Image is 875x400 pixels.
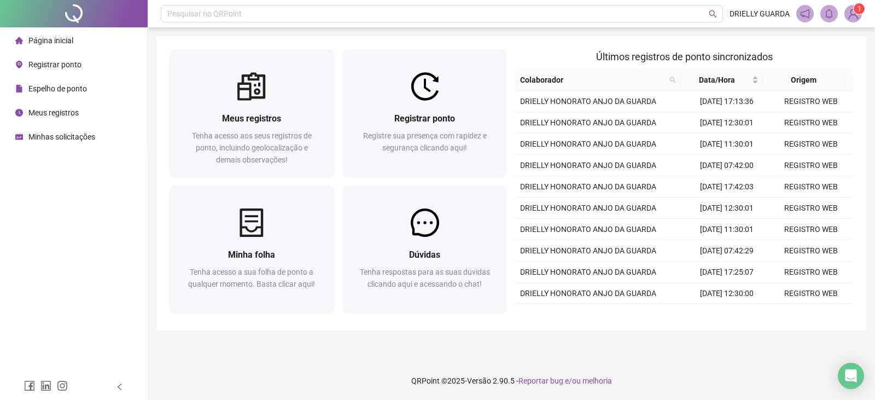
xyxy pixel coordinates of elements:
[680,69,763,91] th: Data/Hora
[769,262,853,283] td: REGISTRO WEB
[709,10,717,18] span: search
[520,97,656,106] span: DRIELLY HONORATO ANJO DA GUARDA
[769,176,853,198] td: REGISTRO WEB
[769,240,853,262] td: REGISTRO WEB
[28,60,81,69] span: Registrar ponto
[769,134,853,155] td: REGISTRO WEB
[520,246,656,255] span: DRIELLY HONORATO ANJO DA GUARDA
[769,155,853,176] td: REGISTRO WEB
[343,185,507,313] a: DúvidasTenha respostas para as suas dúvidas clicando aqui e acessando o chat!
[116,383,124,391] span: left
[596,51,773,62] span: Últimos registros de ponto sincronizados
[520,118,656,127] span: DRIELLY HONORATO ANJO DA GUARDA
[667,72,678,88] span: search
[730,8,790,20] span: DRIELLY GUARDA
[40,380,51,391] span: linkedin
[15,133,23,141] span: schedule
[685,240,769,262] td: [DATE] 07:42:29
[800,9,810,19] span: notification
[685,134,769,155] td: [DATE] 11:30:01
[222,113,281,124] span: Meus registros
[28,108,79,117] span: Meus registros
[343,49,507,177] a: Registrar pontoRegistre sua presença com rapidez e segurança clicando aqui!
[520,182,656,191] span: DRIELLY HONORATO ANJO DA GUARDA
[763,69,845,91] th: Origem
[520,268,656,276] span: DRIELLY HONORATO ANJO DA GUARDA
[518,376,612,385] span: Reportar bug e/ou melhoria
[838,363,864,389] div: Open Intercom Messenger
[769,219,853,240] td: REGISTRO WEB
[15,85,23,92] span: file
[685,112,769,134] td: [DATE] 12:30:01
[520,74,665,86] span: Colaborador
[520,140,656,148] span: DRIELLY HONORATO ANJO DA GUARDA
[520,289,656,298] span: DRIELLY HONORATO ANJO DA GUARDA
[845,5,861,22] img: 94192
[520,161,656,170] span: DRIELLY HONORATO ANJO DA GUARDA
[188,268,315,288] span: Tenha acesso a sua folha de ponto a qualquer momento. Basta clicar aqui!
[857,5,861,13] span: 1
[685,219,769,240] td: [DATE] 11:30:01
[28,132,95,141] span: Minhas solicitações
[15,37,23,44] span: home
[685,283,769,304] td: [DATE] 12:30:00
[394,113,455,124] span: Registrar ponto
[769,198,853,219] td: REGISTRO WEB
[685,198,769,219] td: [DATE] 12:30:01
[685,262,769,283] td: [DATE] 17:25:07
[669,77,676,83] span: search
[467,376,491,385] span: Versão
[170,185,334,313] a: Minha folhaTenha acesso a sua folha de ponto a qualquer momento. Basta clicar aqui!
[685,304,769,326] td: [DATE] 11:30:00
[685,91,769,112] td: [DATE] 17:13:36
[769,304,853,326] td: REGISTRO WEB
[520,204,656,212] span: DRIELLY HONORATO ANJO DA GUARDA
[192,131,312,164] span: Tenha acesso aos seus registros de ponto, incluindo geolocalização e demais observações!
[363,131,487,152] span: Registre sua presença com rapidez e segurança clicando aqui!
[28,36,73,45] span: Página inicial
[769,91,853,112] td: REGISTRO WEB
[228,250,275,260] span: Minha folha
[15,61,23,68] span: environment
[520,225,656,234] span: DRIELLY HONORATO ANJO DA GUARDA
[360,268,490,288] span: Tenha respostas para as suas dúvidas clicando aqui e acessando o chat!
[685,74,750,86] span: Data/Hora
[854,3,865,14] sup: Atualize o seu contato no menu Meus Dados
[824,9,834,19] span: bell
[685,176,769,198] td: [DATE] 17:42:03
[28,84,87,93] span: Espelho de ponto
[769,112,853,134] td: REGISTRO WEB
[15,109,23,117] span: clock-circle
[769,283,853,304] td: REGISTRO WEB
[170,49,334,177] a: Meus registrosTenha acesso aos seus registros de ponto, incluindo geolocalização e demais observa...
[24,380,35,391] span: facebook
[148,362,875,400] footer: QRPoint © 2025 - 2.90.5 -
[685,155,769,176] td: [DATE] 07:42:00
[409,250,440,260] span: Dúvidas
[57,380,68,391] span: instagram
